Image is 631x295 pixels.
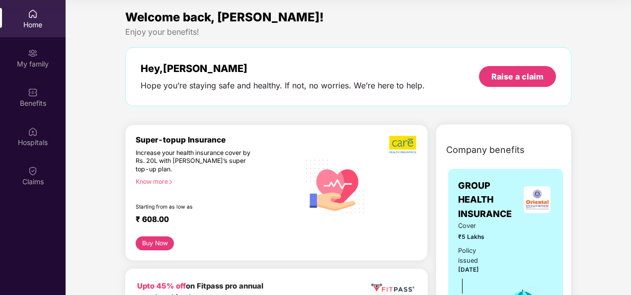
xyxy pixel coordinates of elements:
[300,150,371,221] img: svg+xml;base64,PHN2ZyB4bWxucz0iaHR0cDovL3d3dy53My5vcmcvMjAwMC9zdmciIHhtbG5zOnhsaW5rPSJodHRwOi8vd3...
[136,149,257,174] div: Increase your health insurance cover by Rs. 20L with [PERSON_NAME]’s super top-up plan.
[28,48,38,58] img: svg+xml;base64,PHN2ZyB3aWR0aD0iMjAiIGhlaWdodD0iMjAiIHZpZXdCb3g9IjAgMCAyMCAyMCIgZmlsbD0ibm9uZSIgeG...
[136,135,300,145] div: Super-topup Insurance
[28,127,38,137] img: svg+xml;base64,PHN2ZyBpZD0iSG9zcGl0YWxzIiB4bWxucz0iaHR0cDovL3d3dy53My5vcmcvMjAwMC9zdmciIHdpZHRoPS...
[125,10,324,24] span: Welcome back, [PERSON_NAME]!
[458,232,493,242] span: ₹5 Lakhs
[524,186,551,213] img: insurerLogo
[125,27,571,37] div: Enjoy your benefits!
[446,143,525,157] span: Company benefits
[28,9,38,19] img: svg+xml;base64,PHN2ZyBpZD0iSG9tZSIgeG1sbnM9Imh0dHA6Ly93d3cudzMub3JnLzIwMDAvc3ZnIiB3aWR0aD0iMjAiIG...
[141,80,425,91] div: Hope you’re staying safe and healthy. If not, no worries. We’re here to help.
[491,71,544,82] div: Raise a claim
[458,179,521,221] span: GROUP HEALTH INSURANCE
[136,215,290,226] div: ₹ 608.00
[141,63,425,74] div: Hey, [PERSON_NAME]
[28,166,38,176] img: svg+xml;base64,PHN2ZyBpZD0iQ2xhaW0iIHhtbG5zPSJodHRwOi8vd3d3LnczLm9yZy8yMDAwL3N2ZyIgd2lkdGg9IjIwIi...
[389,135,417,154] img: b5dec4f62d2307b9de63beb79f102df3.png
[370,281,416,295] img: fppp.png
[136,236,174,250] button: Buy Now
[28,87,38,97] img: svg+xml;base64,PHN2ZyBpZD0iQmVuZWZpdHMiIHhtbG5zPSJodHRwOi8vd3d3LnczLm9yZy8yMDAwL3N2ZyIgd2lkdGg9Ij...
[137,282,186,291] b: Upto 45% off
[168,179,173,185] span: right
[458,246,493,266] div: Policy issued
[458,266,479,273] span: [DATE]
[458,221,493,231] span: Cover
[136,178,294,185] div: Know more
[136,204,258,211] div: Starting from as low as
